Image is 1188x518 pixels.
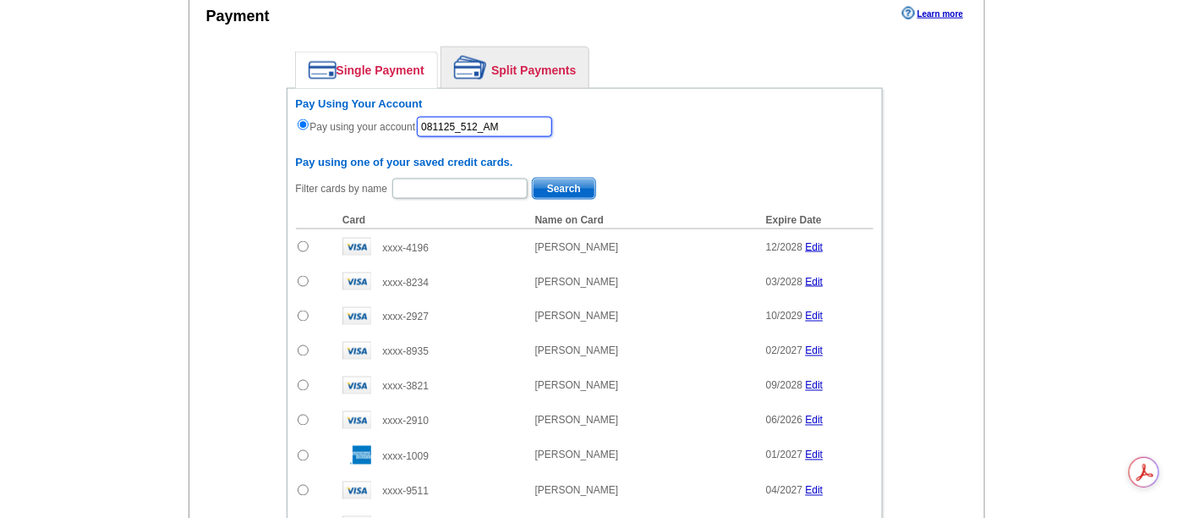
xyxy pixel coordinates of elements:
[342,411,371,429] img: visa.gif
[806,449,824,461] a: Edit
[533,179,595,199] span: Search
[766,241,802,253] span: 12/2028
[309,61,337,80] img: single-payment.png
[806,345,824,357] a: Edit
[296,52,437,88] a: Single Payment
[296,181,388,196] label: Filter cards by name
[806,485,824,497] a: Edit
[766,415,802,427] span: 06/2026
[382,486,429,498] span: xxxx-9511
[441,47,589,88] a: Split Payments
[850,124,1188,518] iframe: LiveChat chat widget
[766,311,802,322] span: 10/2029
[806,380,824,392] a: Edit
[527,212,758,229] th: Name on Card
[342,377,371,394] img: visa.gif
[535,485,619,497] span: [PERSON_NAME]
[902,7,963,20] a: Learn more
[535,276,619,288] span: [PERSON_NAME]
[342,482,371,499] img: visa.gif
[342,273,371,290] img: visa.gif
[296,97,873,111] h6: Pay Using Your Account
[342,342,371,360] img: visa.gif
[758,212,873,229] th: Expire Date
[417,117,552,137] input: PO #:
[342,238,371,256] img: visa.gif
[535,241,619,253] span: [PERSON_NAME]
[296,97,873,139] div: Pay using your account
[342,446,371,465] img: amex.gif
[342,307,371,325] img: visa.gif
[766,380,802,392] span: 09/2028
[296,156,873,169] h6: Pay using one of your saved credit cards.
[806,311,824,322] a: Edit
[535,345,619,357] span: [PERSON_NAME]
[535,415,619,427] span: [PERSON_NAME]
[806,241,824,253] a: Edit
[766,485,802,497] span: 04/2027
[382,451,429,463] span: xxxx-1009
[532,178,596,200] button: Search
[382,381,429,393] span: xxxx-3821
[535,380,619,392] span: [PERSON_NAME]
[382,346,429,358] span: xxxx-8935
[806,415,824,427] a: Edit
[806,276,824,288] a: Edit
[766,276,802,288] span: 03/2028
[382,311,429,323] span: xxxx-2927
[535,449,619,461] span: [PERSON_NAME]
[334,212,527,229] th: Card
[382,277,429,289] span: xxxx-8234
[766,345,802,357] span: 02/2027
[454,56,487,80] img: split-payment.png
[382,416,429,427] span: xxxx-2910
[382,242,429,254] span: xxxx-4196
[766,449,802,461] span: 01/2027
[206,5,270,28] div: Payment
[535,311,619,322] span: [PERSON_NAME]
